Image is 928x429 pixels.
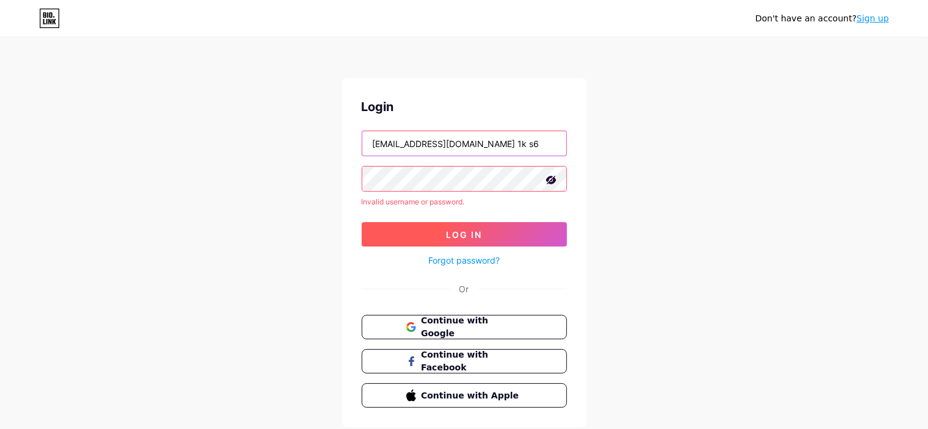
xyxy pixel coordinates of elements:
span: Continue with Facebook [421,348,522,374]
span: Log In [446,229,482,240]
div: Don't have an account? [755,12,889,25]
div: Or [459,283,469,295]
div: Login [362,98,567,116]
button: Log In [362,222,567,247]
span: Continue with Apple [421,389,522,402]
a: Sign up [857,13,889,23]
div: Invalid username or password. [362,196,567,207]
button: Continue with Apple [362,383,567,408]
a: Forgot password? [428,254,500,267]
span: Continue with Google [421,314,522,340]
button: Continue with Google [362,315,567,339]
input: Username [362,131,566,156]
button: Continue with Facebook [362,349,567,373]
